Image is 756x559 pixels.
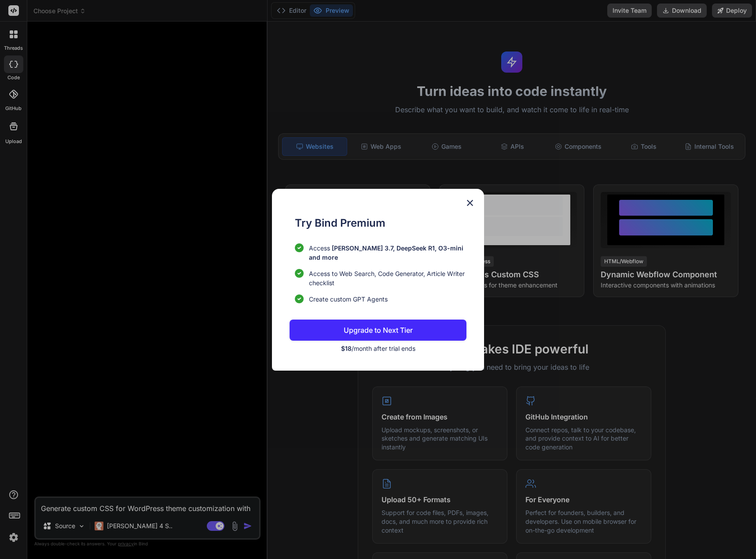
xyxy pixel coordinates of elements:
[295,269,304,278] img: checklist
[465,198,475,208] img: close
[295,215,466,231] h1: Try Bind Premium
[309,269,466,287] span: Access to Web Search, Code Generator, Article Writer checklist
[309,243,466,262] p: Access
[290,320,466,341] button: Upgrade to Next Tier
[295,294,304,303] img: checklist
[341,345,352,352] span: $18
[341,345,415,352] span: /month after trial ends
[309,294,388,304] span: Create custom GPT Agents
[295,243,304,252] img: checklist
[344,325,413,335] p: Upgrade to Next Tier
[309,244,463,261] span: [PERSON_NAME] 3.7, DeepSeek R1, O3-mini and more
